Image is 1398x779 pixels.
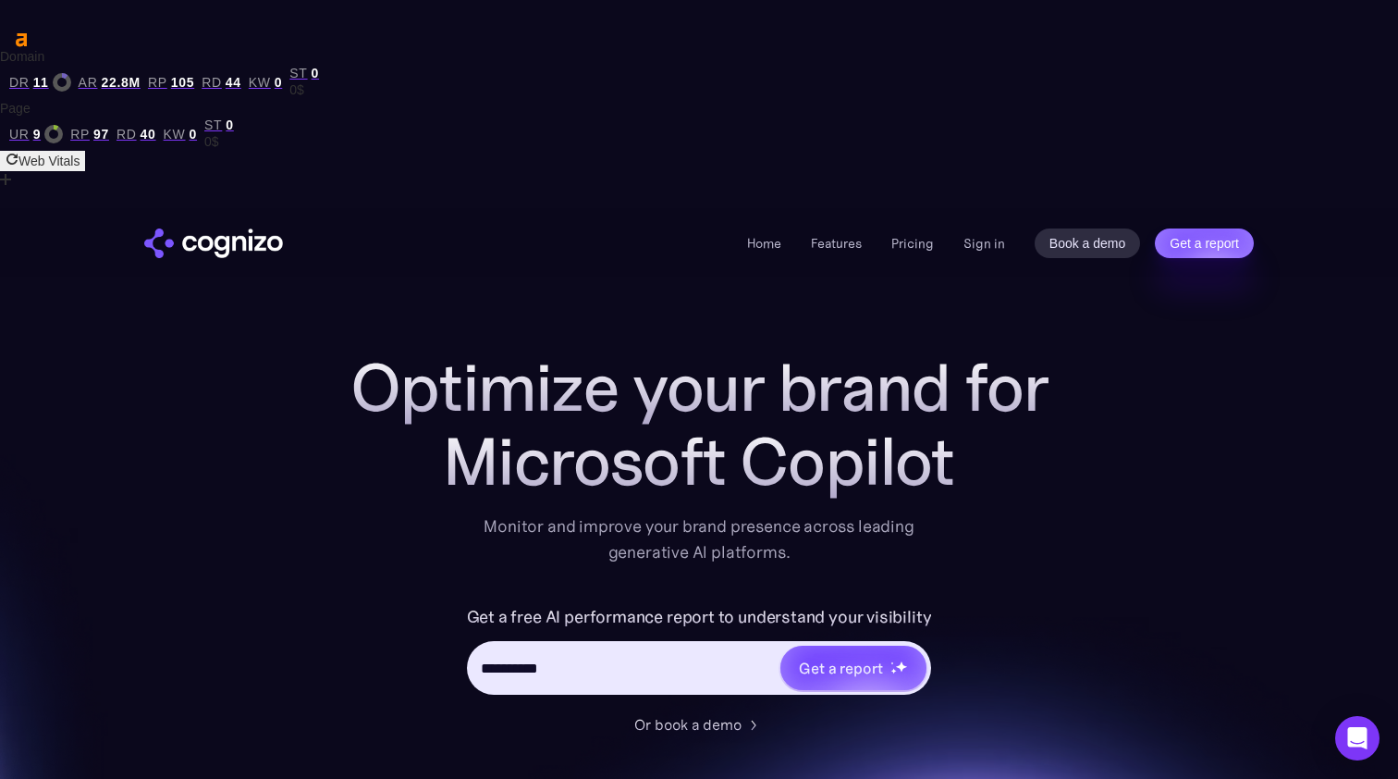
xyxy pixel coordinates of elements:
[811,235,862,252] a: Features
[799,657,882,679] div: Get a report
[202,75,222,90] span: rd
[9,73,71,92] a: dr11
[144,229,283,258] img: cognizo logo
[312,66,320,80] span: 0
[472,513,926,565] div: Monitor and improve your brand presence across leading generative AI platforms.
[226,117,234,132] span: 0
[634,713,742,736] div: Or book a demo
[275,75,283,90] span: 0
[148,75,194,90] a: rp105
[93,127,109,142] span: 97
[116,127,156,142] a: rd40
[101,75,140,90] span: 22.8M
[70,127,109,142] a: rp97
[190,127,198,142] span: 0
[164,127,197,142] a: kw0
[226,75,241,90] span: 44
[141,127,156,142] span: 40
[890,668,897,674] img: star
[148,75,167,90] span: rp
[9,125,63,143] a: ur9
[747,235,781,252] a: Home
[116,127,137,142] span: rd
[202,75,241,90] a: rd44
[204,117,234,132] a: st0
[9,127,30,142] span: ur
[779,644,928,692] a: Get a reportstarstarstar
[70,127,90,142] span: rp
[79,75,141,90] a: ar22.8M
[289,80,319,99] div: 0$
[891,235,934,252] a: Pricing
[890,662,893,664] img: star
[289,66,319,80] a: st0
[1035,229,1141,258] a: Book a demo
[289,66,307,80] span: st
[249,75,282,90] a: kw0
[204,132,234,151] div: 0$
[467,602,932,704] form: Hero URL Input Form
[329,425,1069,499] div: Microsoft Copilot
[963,232,1005,254] a: Sign in
[249,75,271,90] span: kw
[79,75,98,90] span: ar
[144,229,283,258] a: home
[895,661,907,673] img: star
[1155,229,1254,258] a: Get a report
[33,75,49,90] span: 11
[18,154,80,168] span: Web Vitals
[33,127,42,142] span: 9
[467,602,932,632] label: Get a free AI performance report to understand your visibility
[171,75,194,90] span: 105
[204,117,222,132] span: st
[634,713,764,736] a: Or book a demo
[329,351,1069,425] h1: Optimize your brand for
[9,75,30,90] span: dr
[1335,716,1380,760] div: Open Intercom Messenger
[164,127,186,142] span: kw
